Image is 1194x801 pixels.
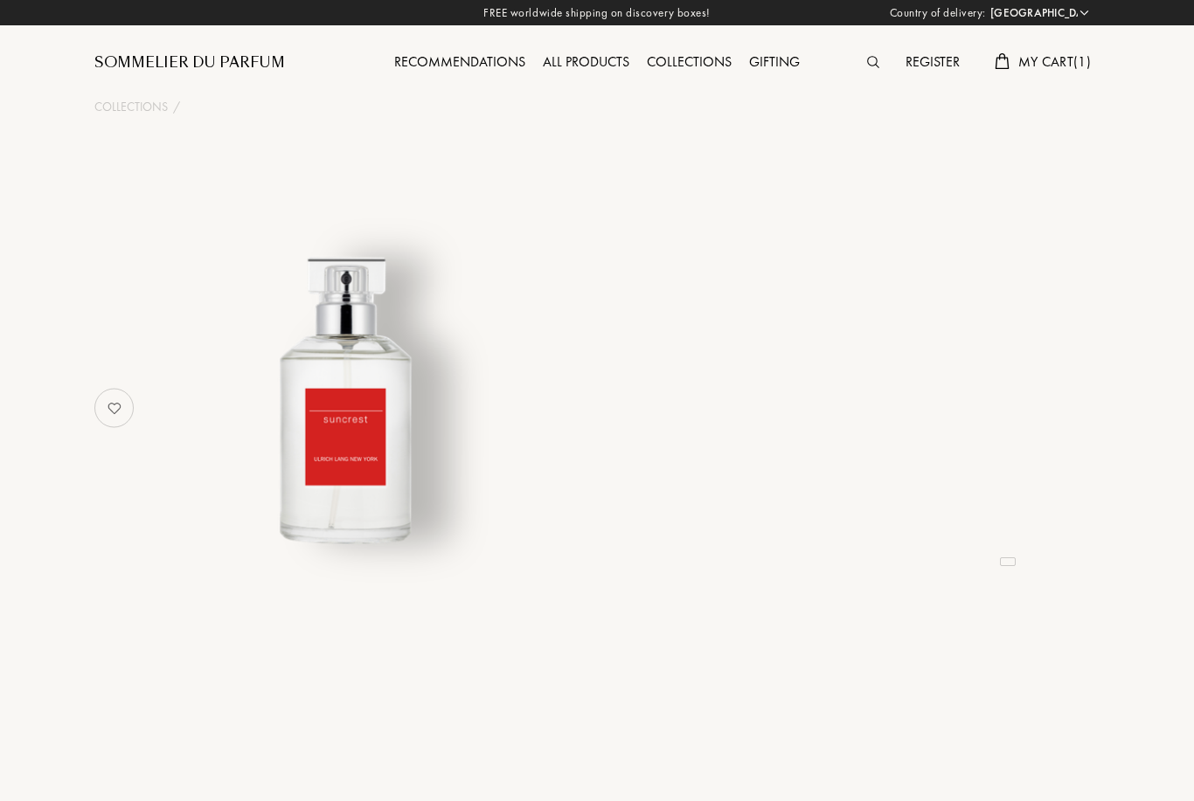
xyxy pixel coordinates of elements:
a: Collections [94,98,168,116]
span: My Cart ( 1 ) [1018,52,1091,71]
a: Collections [638,52,740,71]
div: All products [534,52,638,74]
img: cart.svg [995,53,1009,69]
div: / [173,98,180,116]
a: Recommendations [385,52,534,71]
a: Sommelier du Parfum [94,52,285,73]
span: Country of delivery: [890,4,986,22]
div: Gifting [740,52,809,74]
a: All products [534,52,638,71]
img: search_icn.svg [867,56,879,68]
a: Register [897,52,968,71]
div: Register [897,52,968,74]
a: Gifting [740,52,809,71]
div: Recommendations [385,52,534,74]
img: undefined undefined [168,222,523,577]
div: Collections [638,52,740,74]
img: no_like_p.png [97,390,132,425]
